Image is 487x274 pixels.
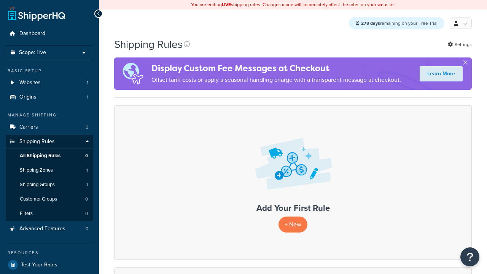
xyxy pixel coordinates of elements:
[6,135,93,149] a: Shipping Rules
[6,76,93,90] a: Websites 1
[19,80,41,86] span: Websites
[151,62,401,75] h4: Display Custom Fee Messages at Checkout
[361,20,380,27] strong: 278 days
[6,120,93,134] li: Carriers
[6,149,93,163] a: All Shipping Rules 0
[20,210,33,217] span: Filters
[86,167,88,174] span: 1
[6,76,93,90] li: Websites
[6,178,93,192] li: Shipping Groups
[87,80,88,86] span: 1
[6,258,93,272] a: Test Your Rates
[6,27,93,41] a: Dashboard
[86,124,88,131] span: 0
[6,120,93,134] a: Carriers 0
[448,39,472,50] a: Settings
[19,49,46,56] span: Scope: Live
[85,196,88,202] span: 0
[20,153,60,159] span: All Shipping Rules
[460,247,479,266] button: Open Resource Center
[6,90,93,104] a: Origins 1
[8,6,65,21] a: ShipperHQ Home
[19,226,65,232] span: Advanced Features
[86,226,88,232] span: 0
[222,1,231,8] b: LIVE
[151,75,401,85] p: Offset tariff costs or apply a seasonal handling charge with a transparent message at checkout.
[19,124,38,131] span: Carriers
[6,112,93,118] div: Manage Shipping
[114,57,151,90] img: duties-banner-06bc72dcb5fe05cb3f9472aba00be2ae8eb53ab6f0d8bb03d382ba314ac3c341.png
[6,149,93,163] li: All Shipping Rules
[122,204,464,213] h3: Add Your First Rule
[19,94,37,100] span: Origins
[6,250,93,256] div: Resources
[87,94,88,100] span: 1
[20,182,55,188] span: Shipping Groups
[6,90,93,104] li: Origins
[6,163,93,177] a: Shipping Zones 1
[6,178,93,192] a: Shipping Groups 1
[86,182,88,188] span: 1
[6,207,93,221] a: Filters 0
[114,37,183,52] h1: Shipping Rules
[21,262,57,268] span: Test Your Rates
[279,217,307,232] p: + New
[85,153,88,159] span: 0
[6,222,93,236] li: Advanced Features
[6,192,93,206] li: Customer Groups
[6,222,93,236] a: Advanced Features 0
[20,167,53,174] span: Shipping Zones
[6,207,93,221] li: Filters
[19,139,55,145] span: Shipping Rules
[85,210,88,217] span: 0
[6,135,93,221] li: Shipping Rules
[6,192,93,206] a: Customer Groups 0
[6,68,93,74] div: Basic Setup
[20,196,57,202] span: Customer Groups
[19,30,45,37] span: Dashboard
[6,163,93,177] li: Shipping Zones
[349,17,444,29] div: remaining on your Free Trial
[420,66,463,81] a: Learn More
